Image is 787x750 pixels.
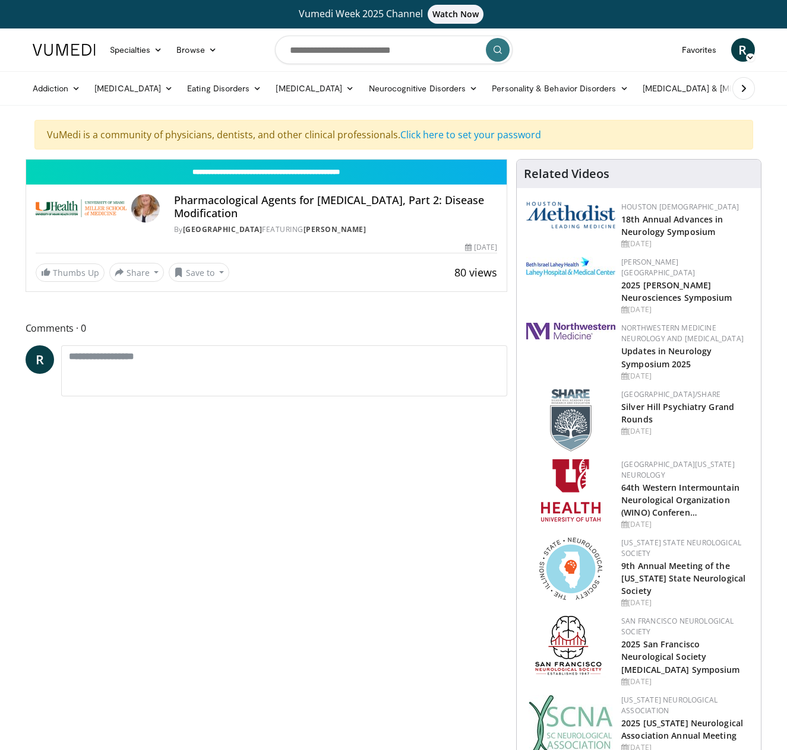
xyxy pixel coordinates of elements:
a: [US_STATE] Neurological Association [621,695,718,716]
img: Avatar [131,194,160,223]
div: [DATE] [621,304,751,315]
a: Vumedi Week 2025 ChannelWatch Now [34,5,753,24]
div: [DATE] [621,676,751,687]
a: 64th Western Intermountain Neurological Organization (WINO) Conferen… [621,482,739,518]
h4: Pharmacological Agents for [MEDICAL_DATA], Part 2: Disease Modification [174,194,497,220]
a: Specialties [103,38,170,62]
img: f6362829-b0a3-407d-a044-59546adfd345.png.150x105_q85_autocrop_double_scale_upscale_version-0.2.png [541,459,600,522]
a: 2025 San Francisco Neurological Society [MEDICAL_DATA] Symposium [621,638,739,675]
h4: Related Videos [524,167,609,181]
a: 18th Annual Advances in Neurology Symposium [621,214,723,237]
a: [PERSON_NAME][GEOGRAPHIC_DATA] [621,257,695,278]
span: Watch Now [428,5,484,24]
img: University of Miami [36,194,127,223]
a: [GEOGRAPHIC_DATA][US_STATE] Neurology [621,459,735,480]
a: [MEDICAL_DATA] [87,77,180,100]
a: Personality & Behavior Disorders [485,77,635,100]
a: Browse [169,38,224,62]
img: 5e4488cc-e109-4a4e-9fd9-73bb9237ee91.png.150x105_q85_autocrop_double_scale_upscale_version-0.2.png [526,202,615,228]
button: Share [109,263,165,282]
button: Save to [169,263,229,282]
div: [DATE] [621,426,751,437]
img: f8aaeb6d-318f-4fcf-bd1d-54ce21f29e87.png.150x105_q85_autocrop_double_scale_upscale_version-0.2.png [550,389,592,452]
input: Search topics, interventions [275,36,513,64]
img: ad8adf1f-d405-434e-aebe-ebf7635c9b5d.png.150x105_q85_autocrop_double_scale_upscale_version-0.2.png [535,616,606,678]
div: [DATE] [621,239,751,249]
a: 2025 [PERSON_NAME] Neurosciences Symposium [621,279,732,303]
a: Houston [DEMOGRAPHIC_DATA] [621,202,739,212]
a: Thumbs Up [36,263,105,282]
div: [DATE] [621,598,751,608]
img: VuMedi Logo [33,44,96,56]
div: By FEATURING [174,224,497,235]
div: [DATE] [621,371,751,382]
a: Favorites [675,38,724,62]
img: e7977282-282c-4444-820d-7cc2733560fd.jpg.150x105_q85_autocrop_double_scale_upscale_version-0.2.jpg [526,257,615,277]
a: [MEDICAL_DATA] [268,77,361,100]
a: Click here to set your password [400,128,541,141]
a: Silver Hill Psychiatry Grand Rounds [621,401,734,425]
a: Neurocognitive Disorders [362,77,485,100]
a: Addiction [26,77,88,100]
div: [DATE] [465,242,497,253]
div: [DATE] [621,519,751,530]
a: 2025 [US_STATE] Neurological Association Annual Meeting [621,717,743,741]
a: R [731,38,755,62]
a: [GEOGRAPHIC_DATA]/SHARE [621,389,720,399]
a: 9th Annual Meeting of the [US_STATE] State Neurological Society [621,560,745,596]
span: 80 views [454,265,497,279]
img: 2a462fb6-9365-492a-ac79-3166a6f924d8.png.150x105_q85_autocrop_double_scale_upscale_version-0.2.jpg [526,323,615,339]
a: Eating Disorders [180,77,268,100]
a: Northwestern Medicine Neurology and [MEDICAL_DATA] [621,323,744,344]
a: San Francisco Neurological Society [621,616,734,637]
a: [PERSON_NAME] [304,224,366,234]
div: VuMedi is a community of physicians, dentists, and other clinical professionals. [34,120,753,150]
a: [GEOGRAPHIC_DATA] [183,224,263,234]
img: 71a8b48c-8850-4916-bbdd-e2f3ccf11ef9.png.150x105_q85_autocrop_double_scale_upscale_version-0.2.png [539,538,602,600]
a: [US_STATE] State Neurological Society [621,538,741,558]
a: R [26,345,54,374]
span: Comments 0 [26,320,508,336]
a: Updates in Neurology Symposium 2025 [621,345,712,369]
